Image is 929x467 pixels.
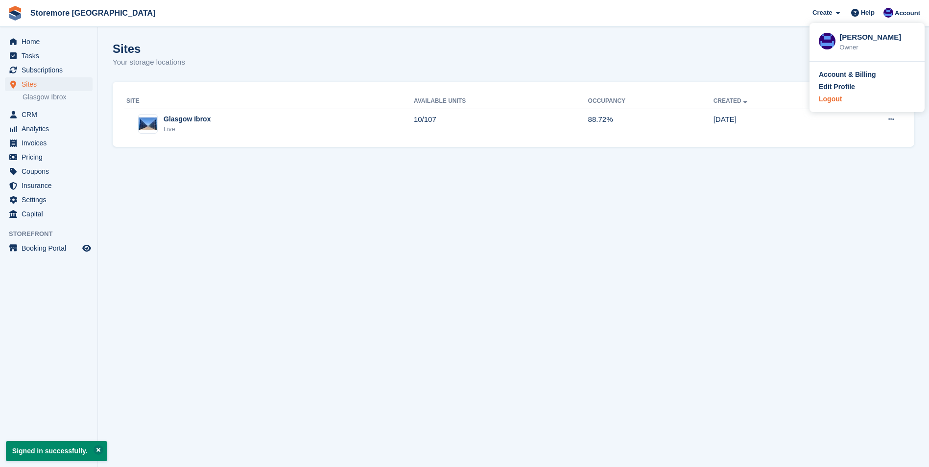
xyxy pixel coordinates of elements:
span: Create [812,8,832,18]
th: Site [124,93,414,109]
a: menu [5,150,93,164]
a: Created [714,97,749,104]
th: Available Units [414,93,588,109]
span: Tasks [22,49,80,63]
span: Home [22,35,80,48]
td: [DATE] [714,109,834,139]
a: menu [5,49,93,63]
a: menu [5,193,93,207]
a: menu [5,63,93,77]
td: 10/107 [414,109,588,139]
span: Coupons [22,164,80,178]
span: Capital [22,207,80,221]
a: Storemore [GEOGRAPHIC_DATA] [26,5,159,21]
img: Angela [883,8,893,18]
a: menu [5,241,93,255]
a: Account & Billing [819,70,915,80]
a: Preview store [81,242,93,254]
a: menu [5,77,93,91]
a: menu [5,108,93,121]
span: Pricing [22,150,80,164]
td: 88.72% [588,109,714,139]
span: Sites [22,77,80,91]
p: Signed in successfully. [6,441,107,461]
a: menu [5,136,93,150]
span: Subscriptions [22,63,80,77]
a: menu [5,207,93,221]
a: menu [5,179,93,192]
a: Edit Profile [819,82,915,92]
span: Analytics [22,122,80,136]
span: CRM [22,108,80,121]
span: Storefront [9,229,97,239]
img: Image of Glasgow Ibrox site [139,117,157,130]
div: Owner [839,43,915,52]
a: menu [5,122,93,136]
th: Occupancy [588,93,714,109]
a: menu [5,35,93,48]
img: Angela [819,33,835,49]
span: Invoices [22,136,80,150]
span: Help [861,8,875,18]
div: [PERSON_NAME] [839,32,915,41]
div: Logout [819,94,842,104]
span: Settings [22,193,80,207]
span: Insurance [22,179,80,192]
a: Logout [819,94,915,104]
div: Edit Profile [819,82,855,92]
span: Account [895,8,920,18]
div: Glasgow Ibrox [164,114,211,124]
h1: Sites [113,42,185,55]
img: stora-icon-8386f47178a22dfd0bd8f6a31ec36ba5ce8667c1dd55bd0f319d3a0aa187defe.svg [8,6,23,21]
div: Live [164,124,211,134]
a: menu [5,164,93,178]
span: Booking Portal [22,241,80,255]
a: Glasgow Ibrox [23,93,93,102]
p: Your storage locations [113,57,185,68]
div: Account & Billing [819,70,876,80]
